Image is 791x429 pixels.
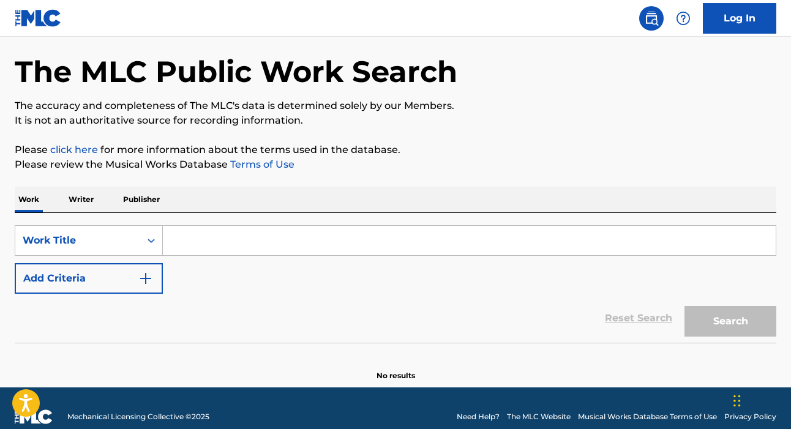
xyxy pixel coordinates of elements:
[644,11,659,26] img: search
[671,6,695,31] div: Help
[65,187,97,212] p: Writer
[15,263,163,294] button: Add Criteria
[15,9,62,27] img: MLC Logo
[724,411,776,422] a: Privacy Policy
[23,233,133,248] div: Work Title
[730,370,791,429] iframe: Chat Widget
[507,411,571,422] a: The MLC Website
[676,11,691,26] img: help
[228,159,294,170] a: Terms of Use
[15,409,53,424] img: logo
[138,271,153,286] img: 9d2ae6d4665cec9f34b9.svg
[15,225,776,343] form: Search Form
[639,6,664,31] a: Public Search
[457,411,500,422] a: Need Help?
[733,382,741,419] div: Drag
[15,113,776,128] p: It is not an authoritative source for recording information.
[703,3,776,34] a: Log In
[15,99,776,113] p: The accuracy and completeness of The MLC's data is determined solely by our Members.
[377,356,415,381] p: No results
[119,187,163,212] p: Publisher
[578,411,717,422] a: Musical Works Database Terms of Use
[15,187,43,212] p: Work
[50,144,98,155] a: click here
[15,157,776,172] p: Please review the Musical Works Database
[15,143,776,157] p: Please for more information about the terms used in the database.
[15,53,457,90] h1: The MLC Public Work Search
[67,411,209,422] span: Mechanical Licensing Collective © 2025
